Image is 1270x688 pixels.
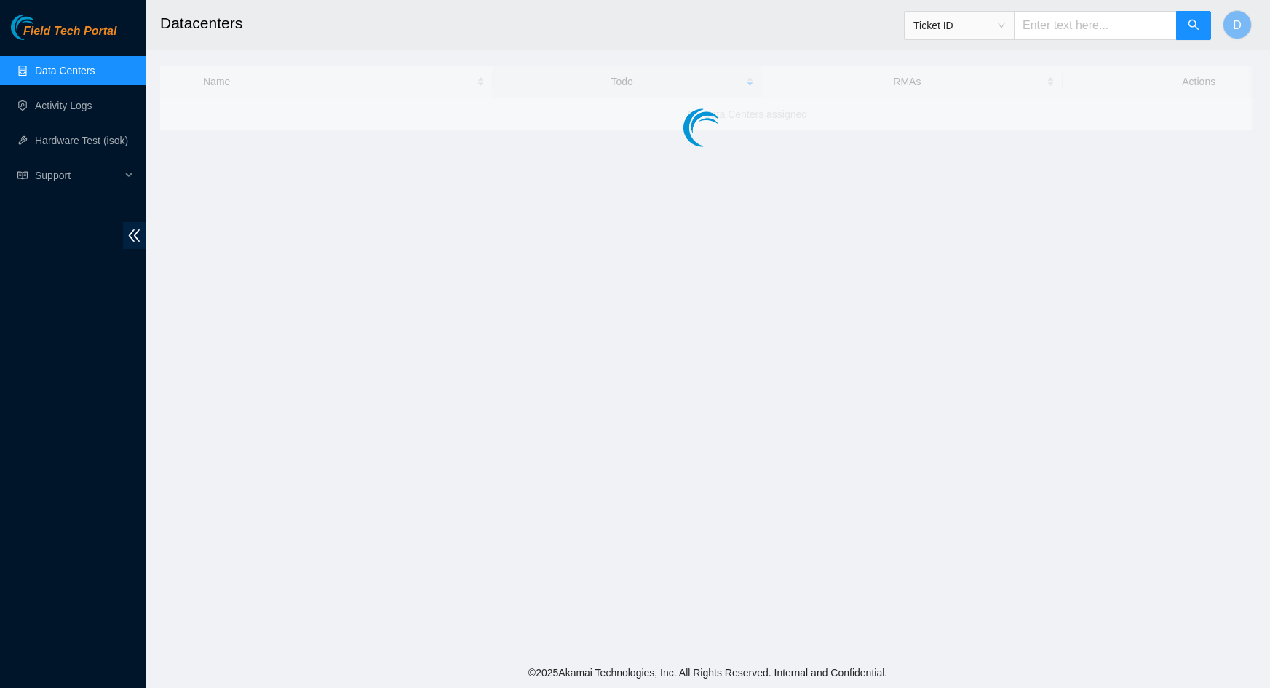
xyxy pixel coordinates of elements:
button: search [1176,11,1211,40]
span: Support [35,161,121,190]
footer: © 2025 Akamai Technologies, Inc. All Rights Reserved. Internal and Confidential. [146,657,1270,688]
button: D [1223,10,1252,39]
span: Field Tech Portal [23,25,116,39]
span: Ticket ID [913,15,1005,36]
a: Hardware Test (isok) [35,135,128,146]
img: Akamai Technologies [11,15,74,40]
span: read [17,170,28,181]
input: Enter text here... [1014,11,1177,40]
a: Data Centers [35,65,95,76]
a: Activity Logs [35,100,92,111]
span: D [1233,16,1242,34]
span: double-left [123,222,146,249]
span: search [1188,19,1199,33]
a: Akamai TechnologiesField Tech Portal [11,26,116,45]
